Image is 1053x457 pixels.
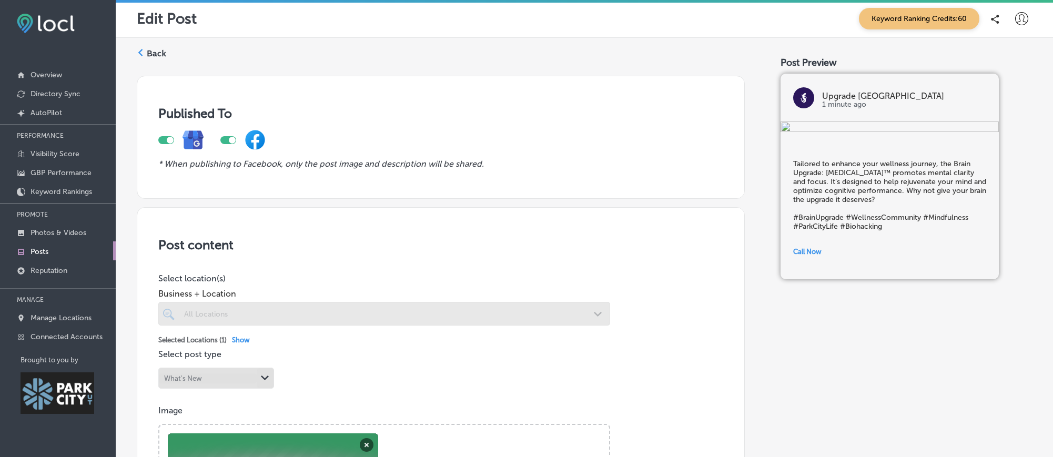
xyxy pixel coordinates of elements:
[822,100,986,109] p: 1 minute ago
[158,106,723,121] h3: Published To
[31,266,67,275] p: Reputation
[31,332,103,341] p: Connected Accounts
[232,336,250,344] span: Show
[31,108,62,117] p: AutoPilot
[158,336,227,344] span: Selected Locations ( 1 )
[158,405,723,415] p: Image
[31,70,62,79] p: Overview
[158,237,723,252] h3: Post content
[158,159,484,169] i: * When publishing to Facebook, only the post image and description will be shared.
[793,87,814,108] img: logo
[158,349,723,359] p: Select post type
[31,247,48,256] p: Posts
[147,48,166,59] label: Back
[164,374,202,382] div: What's New
[17,14,75,33] img: fda3e92497d09a02dc62c9cd864e3231.png
[31,313,92,322] p: Manage Locations
[158,289,610,299] span: Business + Location
[137,10,197,27] p: Edit Post
[31,89,80,98] p: Directory Sync
[31,187,92,196] p: Keyword Rankings
[781,121,999,134] img: 988923fb-0cd3-436b-8dc1-857072a2af65
[822,92,986,100] p: Upgrade [GEOGRAPHIC_DATA]
[21,356,116,364] p: Brought to you by
[793,159,986,231] h5: Tailored to enhance your wellness journey, the Brain Upgrade: [MEDICAL_DATA]™ promotes mental cla...
[21,372,94,414] img: Park City
[159,425,235,435] a: Powered by PQINA
[31,149,79,158] p: Visibility Score
[31,228,86,237] p: Photos & Videos
[793,248,822,256] span: Call Now
[859,8,979,29] span: Keyword Ranking Credits: 60
[31,168,92,177] p: GBP Performance
[781,57,1032,68] div: Post Preview
[158,273,610,283] p: Select location(s)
